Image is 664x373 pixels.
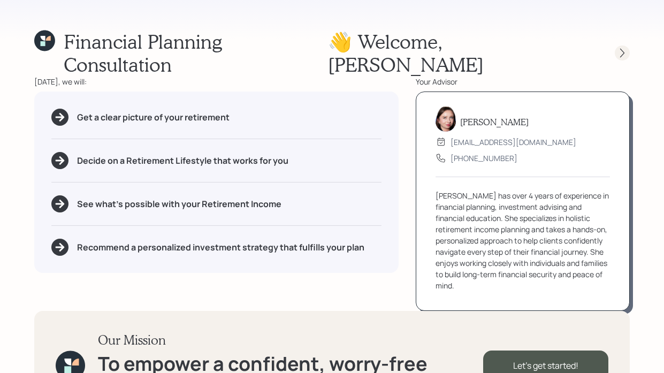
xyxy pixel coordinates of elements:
h5: Get a clear picture of your retirement [77,112,230,123]
h3: Our Mission [98,332,483,348]
h5: Decide on a Retirement Lifestyle that works for you [77,156,288,166]
div: [PERSON_NAME] has over 4 years of experience in financial planning, investment advising and finan... [436,190,610,291]
div: [EMAIL_ADDRESS][DOMAIN_NAME] [451,136,576,148]
div: [DATE], we will: [34,76,399,87]
h5: Recommend a personalized investment strategy that fulfills your plan [77,242,364,253]
div: [PHONE_NUMBER] [451,153,517,164]
h5: [PERSON_NAME] [460,117,529,127]
h1: 👋 Welcome , [PERSON_NAME] [328,30,596,76]
img: aleksandra-headshot.png [436,106,456,132]
h1: Financial Planning Consultation [64,30,328,76]
h5: See what's possible with your Retirement Income [77,199,281,209]
div: Your Advisor [416,76,630,87]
